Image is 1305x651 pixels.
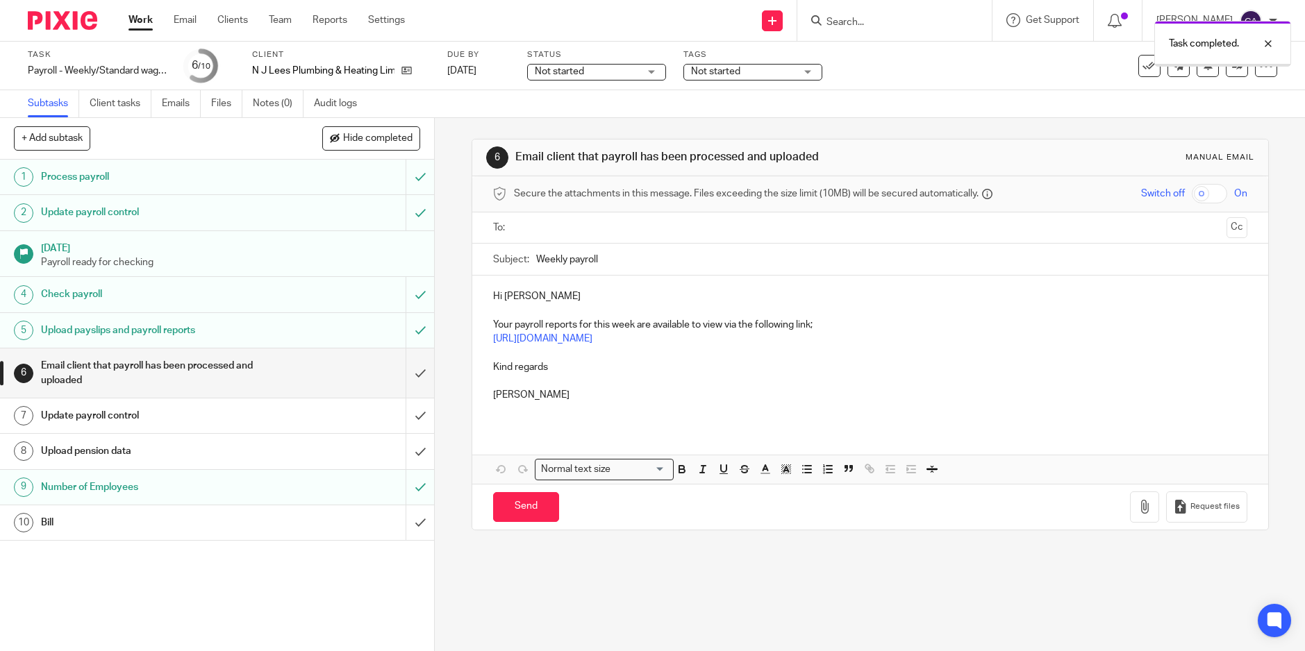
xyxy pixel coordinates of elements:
p: N J Lees Plumbing & Heating Limited [252,64,394,78]
div: Search for option [535,459,674,480]
p: Your payroll reports for this week are available to view via the following link; [493,318,1247,332]
span: Normal text size [538,462,614,477]
label: Task [28,49,167,60]
span: Not started [535,67,584,76]
img: Pixie [28,11,97,30]
h1: Email client that payroll has been processed and uploaded [41,355,275,391]
input: Send [493,492,559,522]
label: Subject: [493,253,529,267]
h1: Update payroll control [41,202,275,223]
span: Not started [691,67,740,76]
p: [PERSON_NAME] [493,388,1247,402]
h1: Email client that payroll has been processed and uploaded [515,150,899,164]
h1: Number of Employees [41,477,275,498]
span: Request files [1190,501,1240,512]
label: Due by [447,49,510,60]
a: Notes (0) [253,90,304,117]
span: Switch off [1141,187,1185,201]
h1: Upload payslips and payroll reports [41,320,275,341]
a: Settings [368,13,405,27]
input: Search for option [615,462,665,477]
span: On [1234,187,1247,201]
div: 10 [14,513,33,532]
a: Team [269,13,292,27]
a: Work [128,13,153,27]
p: Task completed. [1169,37,1239,51]
div: 7 [14,406,33,425]
a: Subtasks [28,90,79,117]
a: Reports [313,13,347,27]
button: Cc [1227,217,1247,238]
label: Client [252,49,430,60]
a: Audit logs [314,90,367,117]
div: 9 [14,477,33,497]
div: 6 [192,58,210,74]
p: Payroll ready for checking [41,255,421,269]
h1: Upload pension data [41,441,275,462]
h1: Bill [41,512,275,533]
p: Kind regards [493,360,1247,374]
a: Emails [162,90,201,117]
a: Client tasks [90,90,151,117]
a: Email [174,13,197,27]
span: [DATE] [447,66,476,76]
span: Secure the attachments in this message. Files exceeding the size limit (10MB) will be secured aut... [514,187,979,201]
label: Status [527,49,666,60]
div: 8 [14,441,33,461]
button: + Add subtask [14,126,90,150]
small: /10 [198,62,210,70]
label: To: [493,221,508,235]
div: Payroll - Weekly/Standard wages/Pension [28,64,167,78]
h1: Process payroll [41,167,275,187]
div: 2 [14,203,33,223]
div: 1 [14,167,33,187]
h1: Check payroll [41,284,275,305]
img: svg%3E [1240,10,1262,32]
button: Request files [1166,491,1247,523]
a: [URL][DOMAIN_NAME] [493,334,592,344]
a: Clients [217,13,248,27]
h1: [DATE] [41,238,421,255]
span: Hide completed [343,133,413,144]
div: 5 [14,321,33,340]
div: 4 [14,285,33,305]
a: Files [211,90,242,117]
p: Hi [PERSON_NAME] [493,289,1247,303]
h1: Update payroll control [41,405,275,426]
div: 6 [14,364,33,383]
button: Hide completed [322,126,420,150]
div: Manual email [1186,152,1254,163]
div: 6 [486,146,508,169]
